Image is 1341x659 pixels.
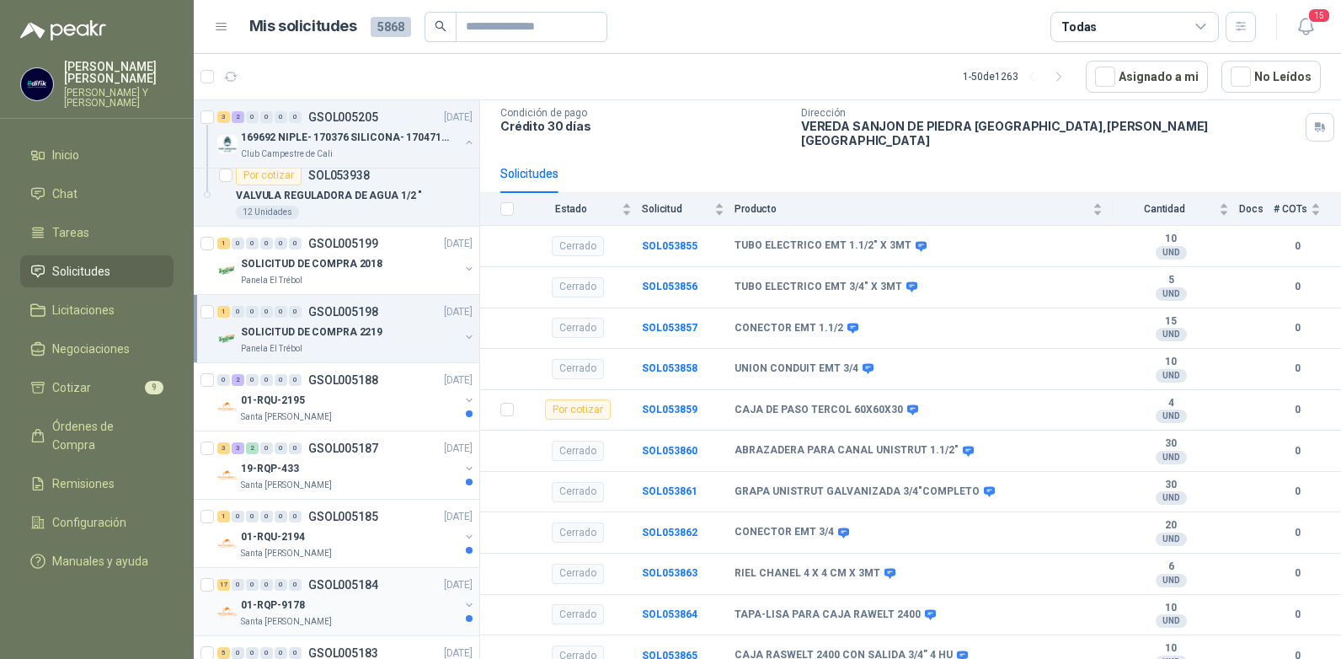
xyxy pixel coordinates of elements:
b: TUBO ELECTRICO EMT 3/4" X 3MT [735,281,902,294]
div: 0 [260,647,273,659]
th: Producto [735,193,1113,226]
p: SOLICITUD DE COMPRA 2018 [241,256,382,272]
b: TUBO ELECTRICO EMT 1.1/2" X 3MT [735,239,911,253]
b: SOL053856 [642,281,697,292]
b: SOL053862 [642,527,697,538]
div: 1 [217,238,230,249]
b: 0 [1274,484,1321,500]
a: Chat [20,178,174,210]
img: Company Logo [217,397,238,417]
div: UND [1156,246,1187,260]
b: 0 [1274,443,1321,459]
div: UND [1156,614,1187,628]
span: Producto [735,203,1089,215]
p: 01-RQU-2195 [241,393,305,409]
b: 0 [1274,607,1321,623]
div: UND [1156,491,1187,505]
b: 0 [1274,279,1321,295]
p: SOL053938 [308,169,370,181]
p: Panela El Trébol [241,342,302,356]
a: Solicitudes [20,255,174,287]
span: Chat [52,185,77,203]
div: 0 [275,579,287,591]
p: VEREDA SANJON DE PIEDRA [GEOGRAPHIC_DATA] , [PERSON_NAME][GEOGRAPHIC_DATA] [801,119,1299,147]
div: 3 [217,111,230,123]
div: 0 [260,374,273,386]
div: Cerrado [552,604,604,624]
a: Tareas [20,217,174,249]
b: RIEL CHANEL 4 X 4 CM X 3MT [735,567,880,581]
div: 0 [232,647,244,659]
a: SOL053864 [642,608,697,620]
div: UND [1156,410,1187,423]
a: 1 0 0 0 0 0 GSOL005199[DATE] Company LogoSOLICITUD DE COMPRA 2018Panela El Trébol [217,233,476,287]
b: SOL053859 [642,404,697,415]
div: 0 [289,579,302,591]
a: 17 0 0 0 0 0 GSOL005184[DATE] Company Logo01-RQP-9178Santa [PERSON_NAME] [217,575,476,629]
p: [DATE] [444,110,473,126]
p: [DATE] [444,441,473,457]
p: [DATE] [444,509,473,525]
img: Company Logo [217,260,238,281]
div: 0 [275,442,287,454]
div: 0 [289,238,302,249]
p: Dirección [801,107,1299,119]
a: 1 0 0 0 0 0 GSOL005185[DATE] Company Logo01-RQU-2194Santa [PERSON_NAME] [217,506,476,560]
div: 0 [232,511,244,522]
a: 3 2 0 0 0 0 GSOL005205[DATE] Company Logo169692 NIPLE- 170376 SILICONA- 170471 VALVULA REGClub Ca... [217,107,476,161]
a: Por cotizarSOL053938VALVULA REGULADORA DE AGUA 1/2 "12 Unidades [194,158,479,227]
p: [PERSON_NAME] [PERSON_NAME] [64,61,174,84]
h1: Mis solicitudes [249,14,357,39]
b: GRAPA UNISTRUT GALVANIZADA 3/4"COMPLETO [735,485,980,499]
b: SOL053855 [642,240,697,252]
div: 0 [289,111,302,123]
div: 0 [246,238,259,249]
p: [DATE] [444,236,473,252]
div: 0 [246,511,259,522]
div: UND [1156,533,1187,546]
b: TAPA-LISA PARA CAJA RAWELT 2400 [735,608,921,622]
div: 1 [217,306,230,318]
a: SOL053860 [642,445,697,457]
b: 0 [1274,238,1321,254]
b: 0 [1274,565,1321,581]
span: Cantidad [1113,203,1215,215]
img: Company Logo [217,134,238,154]
div: 0 [289,511,302,522]
div: 0 [232,579,244,591]
p: GSOL005183 [308,647,378,659]
div: Cerrado [552,441,604,461]
div: 0 [275,374,287,386]
b: CONECTOR EMT 1.1/2 [735,322,843,335]
b: CAJA DE PASO TERCOL 60X60X30 [735,404,903,417]
b: 10 [1113,642,1229,656]
b: 30 [1113,437,1229,451]
a: SOL053863 [642,567,697,579]
p: [DATE] [444,372,473,388]
p: Condición de pago [500,107,788,119]
div: 0 [217,374,230,386]
p: Club Campestre de Cali [241,147,333,161]
a: Remisiones [20,468,174,500]
b: 6 [1113,560,1229,574]
div: 0 [260,442,273,454]
div: 0 [260,511,273,522]
a: Inicio [20,139,174,171]
button: Asignado a mi [1086,61,1208,93]
span: Solicitudes [52,262,110,281]
div: 0 [275,238,287,249]
div: Solicitudes [500,164,558,183]
div: 0 [275,511,287,522]
div: 0 [260,238,273,249]
div: Cerrado [552,564,604,584]
span: Licitaciones [52,301,115,319]
div: Todas [1061,18,1097,36]
img: Logo peakr [20,20,106,40]
th: # COTs [1274,193,1341,226]
a: SOL053857 [642,322,697,334]
p: 169692 NIPLE- 170376 SILICONA- 170471 VALVULA REG [241,130,451,146]
div: 0 [246,579,259,591]
div: 0 [246,374,259,386]
div: 0 [275,111,287,123]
